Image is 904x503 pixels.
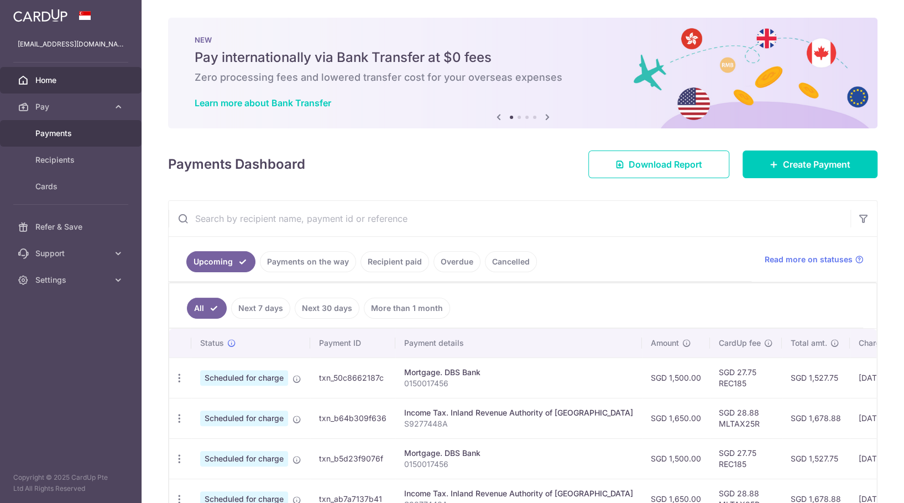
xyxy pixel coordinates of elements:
[13,9,67,22] img: CardUp
[310,438,395,479] td: txn_b5d23f9076f
[35,75,108,86] span: Home
[485,251,537,272] a: Cancelled
[35,154,108,165] span: Recipients
[710,398,782,438] td: SGD 28.88 MLTAX25R
[168,18,877,128] img: Bank transfer banner
[35,274,108,286] span: Settings
[187,298,227,319] a: All
[260,251,356,272] a: Payments on the way
[195,35,851,44] p: NEW
[395,329,642,357] th: Payment details
[743,151,877,178] a: Create Payment
[200,338,224,349] span: Status
[404,459,633,470] p: 0150017456
[629,158,702,171] span: Download Report
[651,338,679,349] span: Amount
[200,370,288,386] span: Scheduled for charge
[783,158,850,171] span: Create Payment
[169,201,850,236] input: Search by recipient name, payment id or reference
[710,438,782,479] td: SGD 27.75 REC185
[765,254,853,265] span: Read more on statuses
[791,338,827,349] span: Total amt.
[195,97,331,108] a: Learn more about Bank Transfer
[186,251,255,272] a: Upcoming
[404,367,633,378] div: Mortgage. DBS Bank
[404,418,633,429] p: S9277448A
[35,128,108,139] span: Payments
[35,221,108,232] span: Refer & Save
[200,451,288,466] span: Scheduled for charge
[364,298,450,319] a: More than 1 month
[782,438,850,479] td: SGD 1,527.75
[35,181,108,192] span: Cards
[18,39,124,50] p: [EMAIL_ADDRESS][DOMAIN_NAME]
[404,488,633,499] div: Income Tax. Inland Revenue Authority of [GEOGRAPHIC_DATA]
[195,49,851,66] h5: Pay internationally via Bank Transfer at $0 fees
[782,398,850,438] td: SGD 1,678.88
[35,248,108,259] span: Support
[642,398,710,438] td: SGD 1,650.00
[195,71,851,84] h6: Zero processing fees and lowered transfer cost for your overseas expenses
[310,357,395,398] td: txn_50c8662187c
[404,378,633,389] p: 0150017456
[295,298,359,319] a: Next 30 days
[433,251,480,272] a: Overdue
[310,329,395,357] th: Payment ID
[859,338,904,349] span: Charge date
[719,338,761,349] span: CardUp fee
[360,251,429,272] a: Recipient paid
[642,438,710,479] td: SGD 1,500.00
[231,298,290,319] a: Next 7 days
[35,101,108,112] span: Pay
[782,357,850,398] td: SGD 1,527.75
[168,154,305,174] h4: Payments Dashboard
[588,151,729,178] a: Download Report
[200,411,288,426] span: Scheduled for charge
[404,407,633,418] div: Income Tax. Inland Revenue Authority of [GEOGRAPHIC_DATA]
[310,398,395,438] td: txn_b64b309f636
[710,357,782,398] td: SGD 27.75 REC185
[642,357,710,398] td: SGD 1,500.00
[765,254,864,265] a: Read more on statuses
[404,448,633,459] div: Mortgage. DBS Bank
